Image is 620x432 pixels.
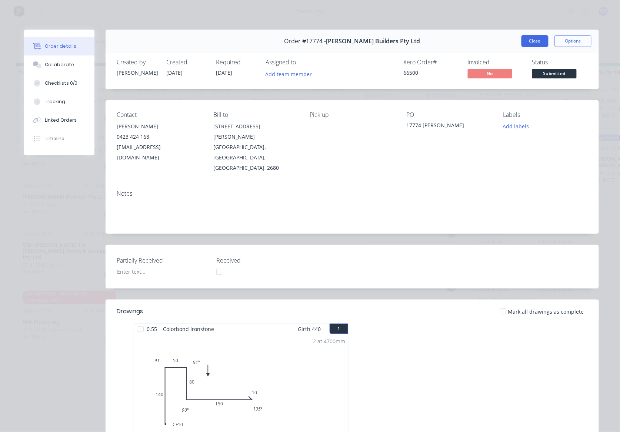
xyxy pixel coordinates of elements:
[45,61,74,68] div: Collaborate
[24,55,94,74] button: Collaborate
[403,69,459,77] div: 66500
[45,135,64,142] div: Timeline
[117,121,201,132] div: [PERSON_NAME]
[24,111,94,129] button: Linked Orders
[468,59,523,66] div: Invoiced
[117,59,157,66] div: Created by
[330,324,348,334] button: 1
[468,69,512,78] span: No
[313,337,345,345] div: 2 at 4700mm
[166,59,207,66] div: Created
[532,59,588,66] div: Status
[216,256,309,265] label: Received
[45,80,77,87] div: Checklists 0/0
[45,98,65,105] div: Tracking
[266,69,316,79] button: Add team member
[117,307,143,316] div: Drawings
[24,92,94,111] button: Tracking
[261,69,316,79] button: Add team member
[24,37,94,55] button: Order details
[216,59,257,66] div: Required
[213,142,298,173] div: [GEOGRAPHIC_DATA], [GEOGRAPHIC_DATA], [GEOGRAPHIC_DATA], 2680
[213,121,298,142] div: [STREET_ADDRESS][PERSON_NAME]
[117,69,157,77] div: [PERSON_NAME]
[499,121,533,131] button: Add labels
[117,132,201,142] div: 0423 424 168
[403,59,459,66] div: Xero Order #
[117,111,201,118] div: Contact
[406,111,491,118] div: PO
[326,38,420,45] span: [PERSON_NAME] Builders Pty Ltd
[310,111,395,118] div: Pick up
[166,69,183,76] span: [DATE]
[213,111,298,118] div: Bill to
[45,43,76,50] div: Order details
[508,308,584,315] span: Mark all drawings as complete
[117,190,588,197] div: Notes
[284,38,326,45] span: Order #17774 -
[45,117,77,124] div: Linked Orders
[216,69,232,76] span: [DATE]
[144,324,160,334] span: 0.55
[117,256,209,265] label: Partially Received
[521,35,549,47] button: Close
[532,69,577,78] span: Submitted
[160,324,217,334] span: Colorbond Ironstone
[554,35,591,47] button: Options
[503,111,588,118] div: Labels
[24,74,94,92] button: Checklists 0/0
[532,69,577,80] button: Submitted
[24,129,94,148] button: Timeline
[213,121,298,173] div: [STREET_ADDRESS][PERSON_NAME][GEOGRAPHIC_DATA], [GEOGRAPHIC_DATA], [GEOGRAPHIC_DATA], 2680
[298,324,321,334] span: Girth 440
[406,121,491,132] div: 17774 [PERSON_NAME]
[266,59,340,66] div: Assigned to
[117,121,201,163] div: [PERSON_NAME]0423 424 168[EMAIL_ADDRESS][DOMAIN_NAME]
[117,142,201,163] div: [EMAIL_ADDRESS][DOMAIN_NAME]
